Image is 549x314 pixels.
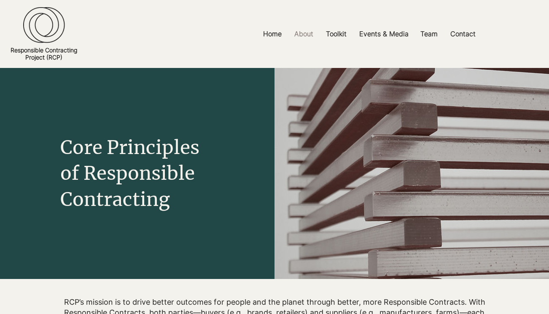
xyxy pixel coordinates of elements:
[416,24,442,43] p: Team
[414,24,444,43] a: Team
[257,24,288,43] a: Home
[322,24,351,43] p: Toolkit
[288,24,320,43] a: About
[353,24,414,43] a: Events & Media
[355,24,413,43] p: Events & Media
[320,24,353,43] a: Toolkit
[446,24,480,43] p: Contact
[11,46,77,61] a: Responsible ContractingProject (RCP)
[189,24,549,43] nav: Site
[259,24,286,43] p: Home
[60,135,219,213] h1: Core Principles of Responsible Contracting
[274,68,549,279] img: pexels-noahdwilke-68725_edited.jpg
[444,24,482,43] a: Contact
[290,24,318,43] p: About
